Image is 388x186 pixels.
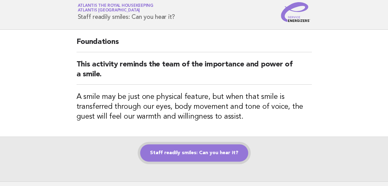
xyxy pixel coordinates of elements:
[77,92,312,122] h3: A smile may be just one physical feature, but when that smile is transferred through our eyes, bo...
[77,60,312,85] h2: This activity reminds the team of the importance and power of a smile.
[77,37,312,52] h2: Foundations
[78,9,140,13] span: Atlantis [GEOGRAPHIC_DATA]
[140,144,248,162] a: Staff readily smiles: Can you hear it?
[78,4,175,20] h1: Staff readily smiles: Can you hear it?
[281,2,311,22] img: Service Energizers
[78,4,153,12] a: Atlantis the Royal HousekeepingAtlantis [GEOGRAPHIC_DATA]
